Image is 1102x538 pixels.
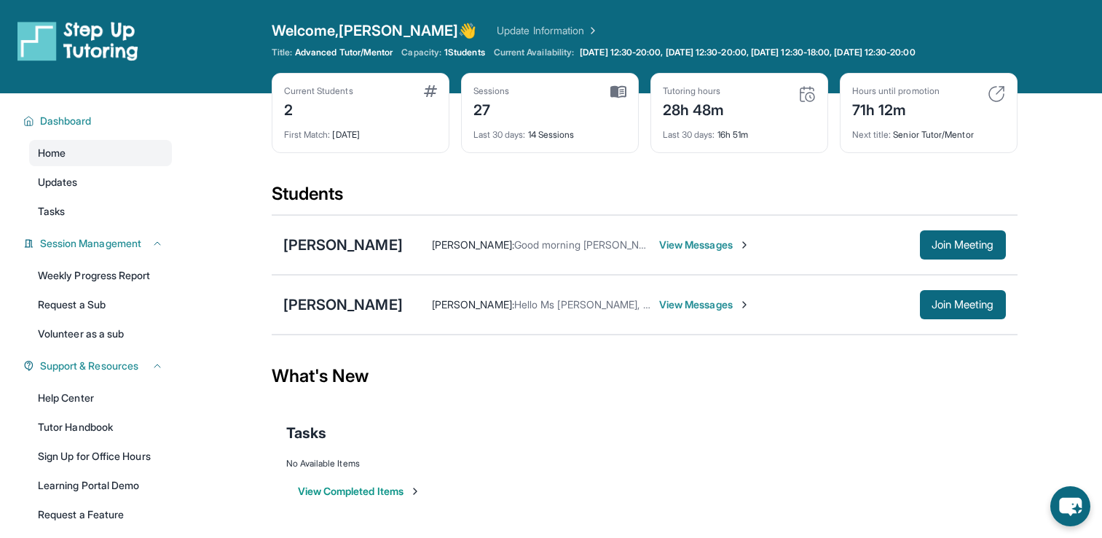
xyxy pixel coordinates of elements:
img: Chevron Right [584,23,599,38]
span: Join Meeting [932,300,994,309]
img: card [610,85,626,98]
div: [PERSON_NAME] [283,235,403,255]
div: Hours until promotion [852,85,940,97]
button: Dashboard [34,114,163,128]
span: Current Availability: [494,47,574,58]
div: Sessions [473,85,510,97]
button: Join Meeting [920,230,1006,260]
div: Students [272,182,1018,214]
button: Join Meeting [920,290,1006,319]
div: [DATE] [284,120,437,141]
a: Updates [29,169,172,195]
span: [DATE] 12:30-20:00, [DATE] 12:30-20:00, [DATE] 12:30-18:00, [DATE] 12:30-20:00 [580,47,915,58]
span: Last 30 days : [473,129,526,140]
span: Home [38,146,66,160]
span: Dashboard [40,114,92,128]
span: First Match : [284,129,331,140]
img: card [988,85,1005,103]
a: Learning Portal Demo [29,472,172,499]
span: [PERSON_NAME] : [432,298,514,311]
img: card [798,85,816,103]
a: Tutor Handbook [29,414,172,440]
span: Session Management [40,236,141,251]
div: [PERSON_NAME] [283,295,403,315]
div: 71h 12m [852,97,940,120]
span: Title: [272,47,292,58]
div: Tutoring hours [663,85,725,97]
a: Home [29,140,172,166]
img: Chevron-Right [739,299,750,311]
div: 27 [473,97,510,120]
button: chat-button [1050,486,1090,526]
a: Request a Sub [29,292,172,318]
span: 1 Students [444,47,485,58]
span: [PERSON_NAME] : [432,238,514,251]
div: 28h 48m [663,97,725,120]
span: Next title : [852,129,892,140]
span: Capacity: [401,47,441,58]
div: No Available Items [286,458,1003,469]
span: Last 30 days : [663,129,715,140]
a: Update Information [497,23,599,38]
div: What's New [272,344,1018,408]
img: card [424,85,437,97]
span: Tasks [38,204,65,219]
div: 16h 51m [663,120,816,141]
span: Welcome, [PERSON_NAME] 👋 [272,20,477,41]
button: View Completed Items [298,484,421,499]
span: Updates [38,175,78,190]
div: Current Students [284,85,353,97]
span: View Messages [659,297,750,312]
a: [DATE] 12:30-20:00, [DATE] 12:30-20:00, [DATE] 12:30-18:00, [DATE] 12:30-20:00 [577,47,918,58]
div: 2 [284,97,353,120]
span: Tasks [286,423,326,443]
span: Hello Ms [PERSON_NAME], Thank you for the update!! [514,298,764,311]
span: Advanced Tutor/Mentor [295,47,393,58]
span: Join Meeting [932,241,994,249]
div: Senior Tutor/Mentor [852,120,1005,141]
a: Weekly Progress Report [29,262,172,289]
a: Sign Up for Office Hours [29,443,172,469]
span: View Messages [659,238,750,252]
img: Chevron-Right [739,239,750,251]
a: Volunteer as a sub [29,321,172,347]
a: Help Center [29,385,172,411]
button: Support & Resources [34,359,163,373]
span: Support & Resources [40,359,138,373]
div: 14 Sessions [473,120,626,141]
img: logo [17,20,138,61]
button: Session Management [34,236,163,251]
a: Request a Feature [29,502,172,528]
a: Tasks [29,198,172,225]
